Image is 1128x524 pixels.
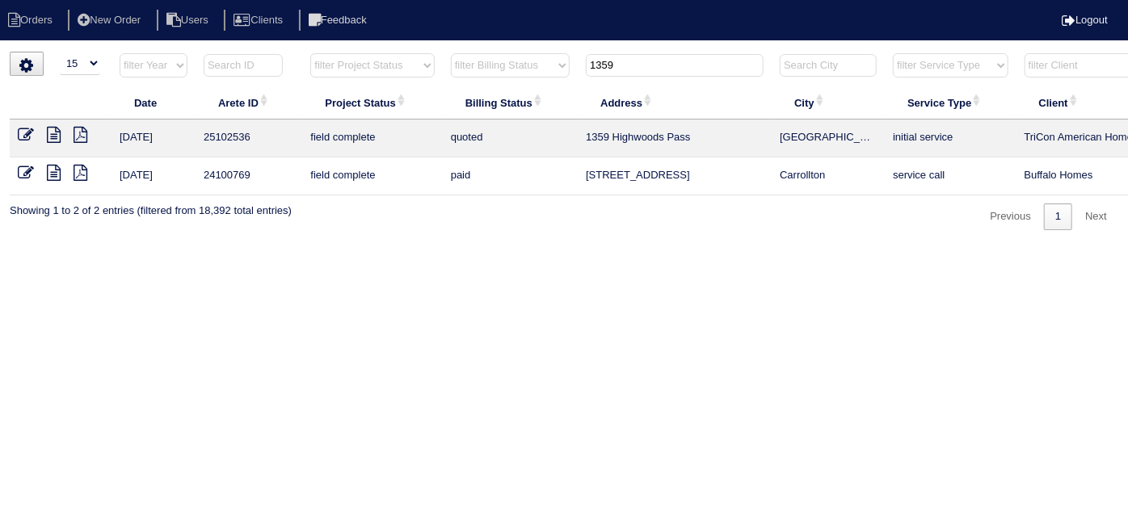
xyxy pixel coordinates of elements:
th: Arete ID: activate to sort column ascending [196,86,302,119]
th: Address: activate to sort column ascending [578,86,772,119]
td: field complete [302,119,442,157]
a: Clients [224,14,296,26]
td: field complete [302,157,442,195]
li: New Order [68,10,154,31]
a: Next [1074,203,1118,230]
a: 1 [1044,203,1072,230]
a: Logout [1062,14,1108,26]
td: initial service [885,119,1016,157]
li: Clients [224,10,296,31]
td: [DATE] [112,157,196,195]
input: Search ID [204,54,283,77]
th: City: activate to sort column ascending [772,86,885,119]
td: 1359 Highwoods Pass [578,119,772,157]
a: Users [157,14,221,26]
td: quoted [443,119,578,157]
div: Showing 1 to 2 of 2 entries (filtered from 18,392 total entries) [10,195,292,218]
th: Billing Status: activate to sort column ascending [443,86,578,119]
th: Service Type: activate to sort column ascending [885,86,1016,119]
td: Carrollton [772,157,885,195]
td: service call [885,157,1016,195]
td: 25102536 [196,119,302,157]
th: Project Status: activate to sort column ascending [302,86,442,119]
li: Users [157,10,221,31]
td: [STREET_ADDRESS] [578,157,772,195]
td: paid [443,157,578,195]
td: [GEOGRAPHIC_DATA] [772,119,885,157]
input: Search Address [586,54,764,77]
td: [DATE] [112,119,196,157]
li: Feedback [299,10,380,31]
input: Search City [780,54,877,77]
th: Date [112,86,196,119]
a: New Order [68,14,154,26]
a: Previous [979,203,1042,230]
td: 24100769 [196,157,302,195]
